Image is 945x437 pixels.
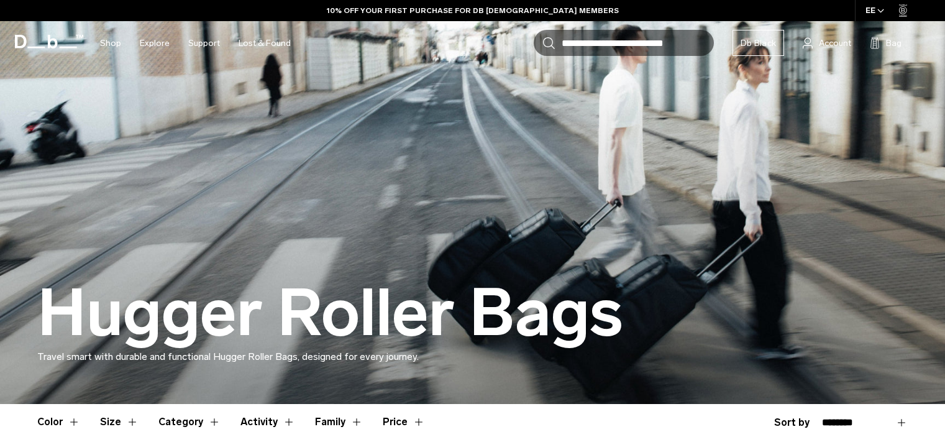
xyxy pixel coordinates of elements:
[870,35,902,50] button: Bag
[803,35,851,50] a: Account
[733,30,784,56] a: Db Black
[91,21,300,65] nav: Main Navigation
[188,21,220,65] a: Support
[886,37,902,50] span: Bag
[37,277,623,349] h1: Hugger Roller Bags
[239,21,291,65] a: Lost & Found
[140,21,170,65] a: Explore
[819,37,851,50] span: Account
[100,21,121,65] a: Shop
[37,351,419,362] span: Travel smart with durable and functional Hugger Roller Bags, designed for every journey.
[327,5,619,16] a: 10% OFF YOUR FIRST PURCHASE FOR DB [DEMOGRAPHIC_DATA] MEMBERS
